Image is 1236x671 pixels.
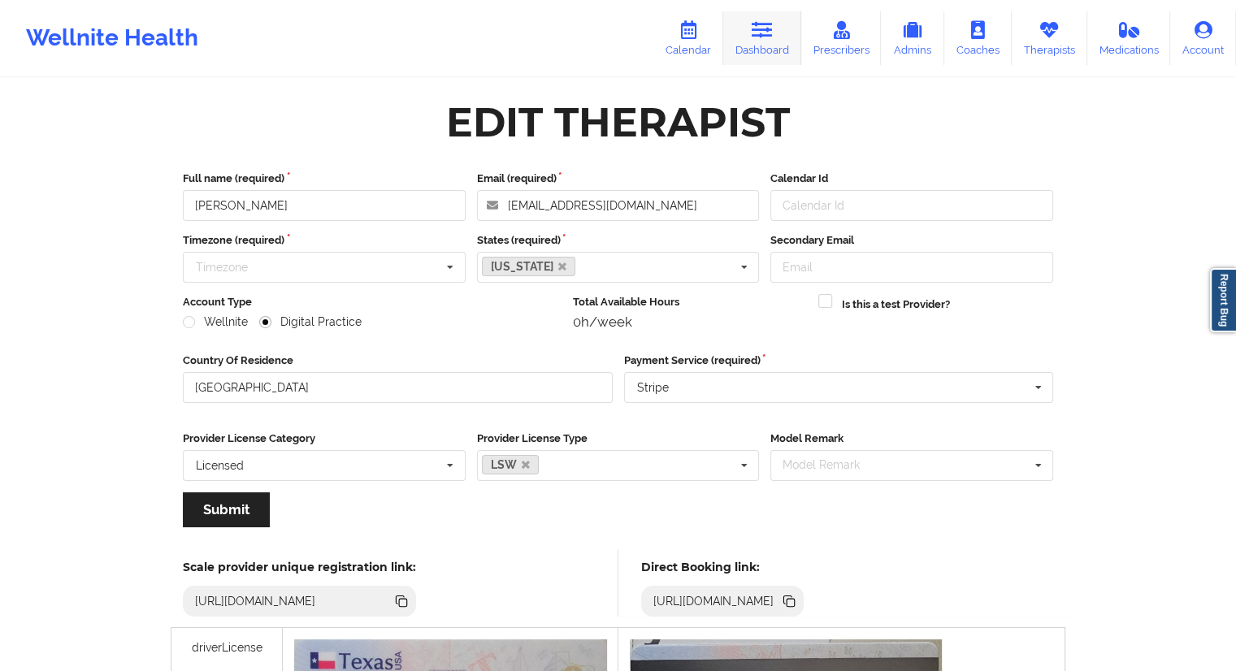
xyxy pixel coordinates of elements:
label: Payment Service (required) [624,353,1054,369]
label: Model Remark [770,431,1053,447]
input: Full name [183,190,466,221]
a: Calendar [653,11,723,65]
label: Provider License Category [183,431,466,447]
a: [US_STATE] [482,257,576,276]
label: Timezone (required) [183,232,466,249]
label: Email (required) [477,171,760,187]
div: Edit Therapist [446,97,790,148]
h5: Direct Booking link: [641,560,804,574]
a: LSW [482,455,540,474]
label: Digital Practice [259,315,362,329]
div: Licensed [196,460,244,471]
a: Coaches [944,11,1012,65]
h5: Scale provider unique registration link: [183,560,416,574]
input: Email address [477,190,760,221]
label: Country Of Residence [183,353,613,369]
div: 0h/week [573,314,808,330]
label: Calendar Id [770,171,1053,187]
label: Account Type [183,294,562,310]
label: Full name (required) [183,171,466,187]
button: Submit [183,492,270,527]
a: Therapists [1012,11,1087,65]
div: Timezone [196,262,248,273]
div: Stripe [637,382,669,393]
label: Provider License Type [477,431,760,447]
label: States (required) [477,232,760,249]
a: Admins [881,11,944,65]
a: Dashboard [723,11,801,65]
label: Total Available Hours [573,294,808,310]
div: Model Remark [778,456,883,474]
label: Is this a test Provider? [842,297,950,313]
div: [URL][DOMAIN_NAME] [647,593,781,609]
a: Account [1170,11,1236,65]
div: [URL][DOMAIN_NAME] [189,593,323,609]
input: Calendar Id [770,190,1053,221]
input: Email [770,252,1053,283]
a: Medications [1087,11,1171,65]
a: Report Bug [1210,268,1236,332]
label: Wellnite [183,315,248,329]
a: Prescribers [801,11,882,65]
label: Secondary Email [770,232,1053,249]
